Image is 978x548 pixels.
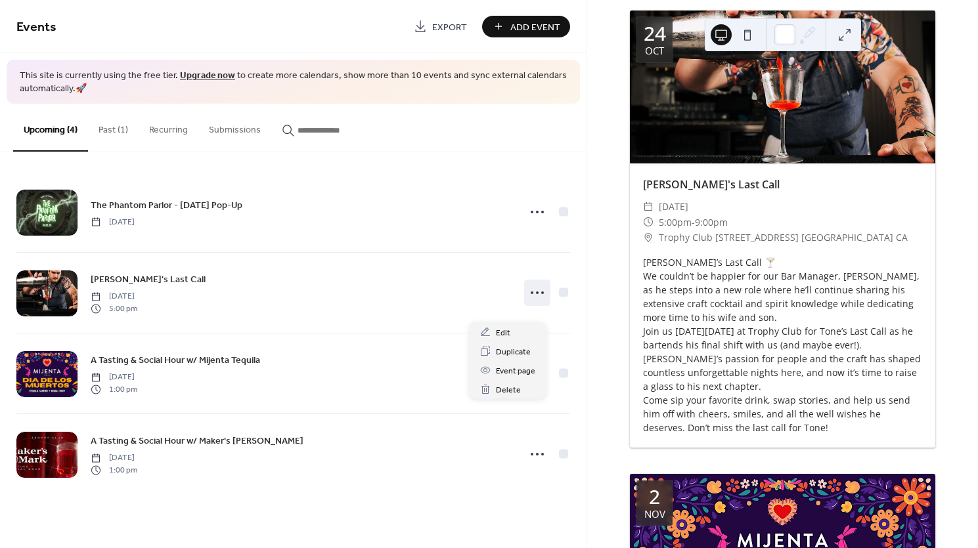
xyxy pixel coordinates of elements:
span: Trophy Club [STREET_ADDRESS] [GEOGRAPHIC_DATA] CA [659,230,908,245]
span: 1:00 pm [91,464,137,476]
div: 24 [644,24,666,43]
span: Add Event [510,20,560,34]
a: The Phantom Parlor - [DATE] Pop-Up [91,198,242,213]
span: - [692,215,695,230]
button: Add Event [482,16,570,37]
div: ​ [643,199,654,215]
span: This site is currently using the free tier. to create more calendars, show more than 10 events an... [20,70,567,95]
button: Submissions [198,104,271,150]
span: 1:00 pm [91,383,137,395]
span: Duplicate [496,345,531,359]
a: A Tasting & Social Hour w/ Mijenta Tequila [91,352,260,368]
a: [PERSON_NAME]'s Last Call [91,272,206,287]
span: A Tasting & Social Hour w/ Mijenta Tequila [91,354,260,368]
span: Edit [496,326,510,340]
div: [PERSON_NAME]’s Last Call 🍸 We couldn’t be happier for our Bar Manager, [PERSON_NAME], as he step... [630,255,935,434]
div: ​ [643,230,654,245]
a: A Tasting & Social Hour w/ Maker's [PERSON_NAME] [91,433,303,448]
button: Recurring [139,104,198,150]
div: Oct [645,46,664,56]
button: Upcoming (4) [13,104,88,152]
span: [DATE] [91,216,135,228]
div: Nov [644,509,665,519]
div: ​ [643,215,654,230]
span: A Tasting & Social Hour w/ Maker's [PERSON_NAME] [91,434,303,448]
a: Upgrade now [180,67,235,85]
span: [PERSON_NAME]'s Last Call [91,273,206,287]
span: [DATE] [91,452,137,464]
span: Event page [496,364,535,378]
span: Export [432,20,467,34]
div: [PERSON_NAME]'s Last Call [630,177,935,192]
span: 5:00 pm [91,303,137,314]
span: 9:00pm [695,215,728,230]
span: [DATE] [91,371,137,383]
span: Delete [496,383,521,397]
a: Export [404,16,477,37]
span: 5:00pm [659,215,692,230]
div: 2 [649,487,660,507]
span: [DATE] [91,291,137,303]
span: The Phantom Parlor - [DATE] Pop-Up [91,198,242,212]
span: [DATE] [659,199,688,215]
button: Past (1) [88,104,139,150]
span: Events [16,14,56,40]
